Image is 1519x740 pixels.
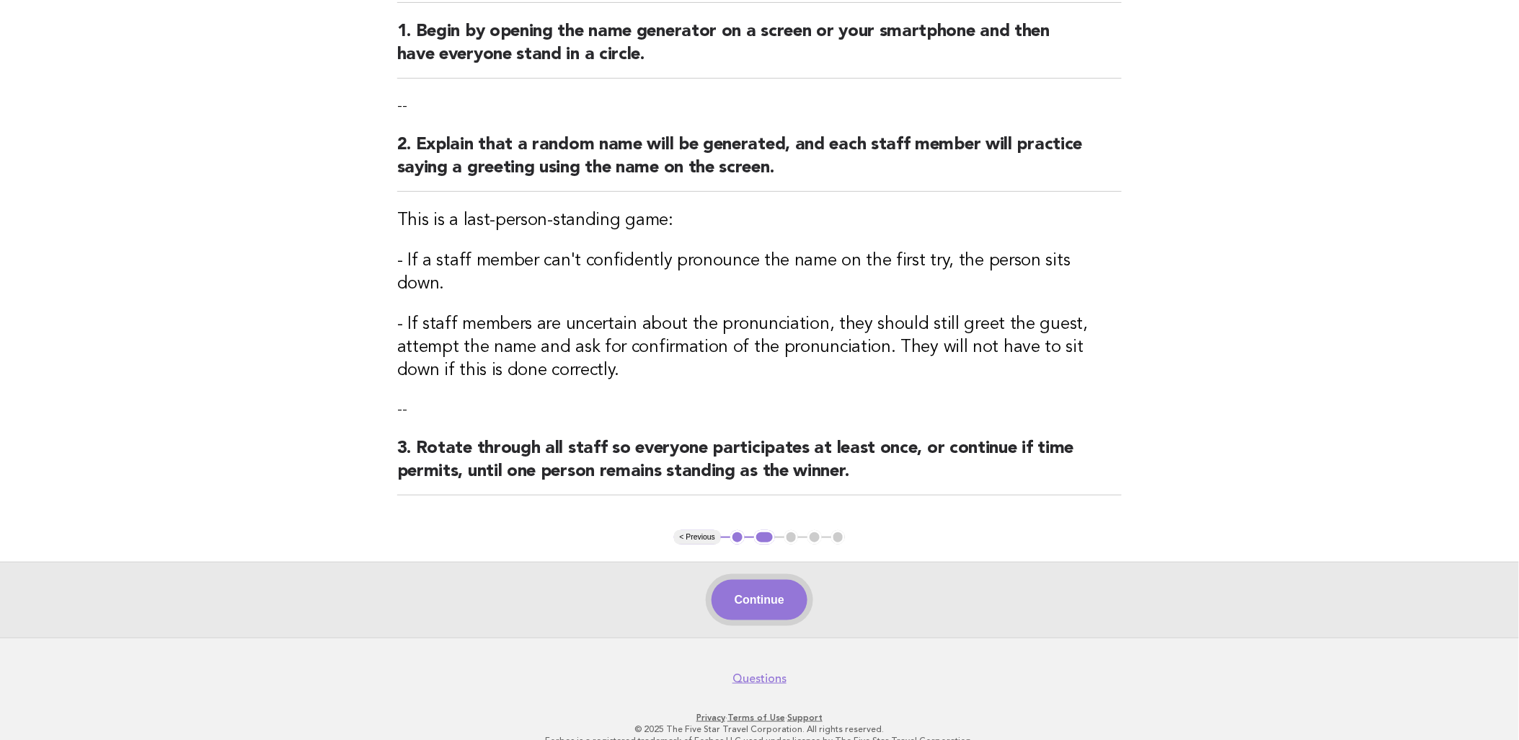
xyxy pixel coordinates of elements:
[397,437,1122,495] h2: 3. Rotate through all staff so everyone participates at least once, or continue if time permits, ...
[696,713,725,723] a: Privacy
[397,209,1122,232] h3: This is a last-person-standing game:
[319,723,1201,735] p: © 2025 The Five Star Travel Corporation. All rights reserved.
[397,20,1122,79] h2: 1. Begin by opening the name generator on a screen or your smartphone and then have everyone stan...
[397,250,1122,296] h3: - If a staff member can't confidently pronounce the name on the first try, the person sits down.
[754,530,775,545] button: 2
[674,530,721,545] button: < Previous
[397,313,1122,382] h3: - If staff members are uncertain about the pronunciation, they should still greet the guest, atte...
[397,133,1122,192] h2: 2. Explain that a random name will be generated, and each staff member will practice saying a gre...
[397,96,1122,116] p: --
[712,580,807,620] button: Continue
[727,713,785,723] a: Terms of Use
[732,671,787,686] a: Questions
[319,712,1201,723] p: · ·
[730,530,745,545] button: 1
[397,400,1122,420] p: --
[787,713,823,723] a: Support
